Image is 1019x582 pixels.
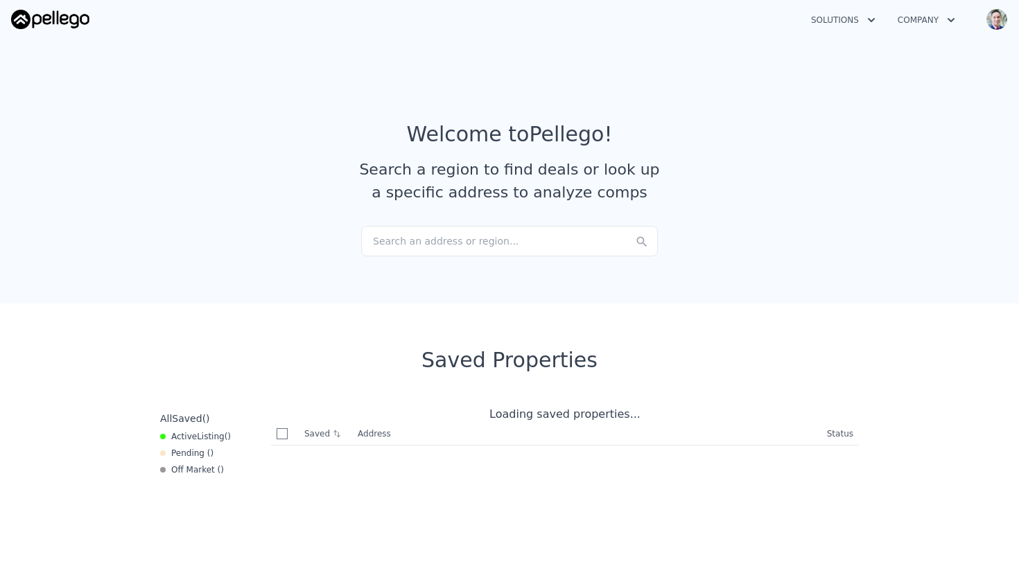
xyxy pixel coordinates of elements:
[160,412,210,425] div: All ( )
[197,432,225,441] span: Listing
[407,122,613,147] div: Welcome to Pellego !
[800,8,887,33] button: Solutions
[821,423,859,446] th: Status
[361,226,658,256] div: Search an address or region...
[155,348,864,373] div: Saved Properties
[171,431,231,442] span: Active ( )
[172,413,202,424] span: Saved
[160,464,224,475] div: Off Market ( )
[299,423,352,445] th: Saved
[352,423,821,446] th: Address
[160,448,214,459] div: Pending ( )
[271,406,859,423] div: Loading saved properties...
[354,158,665,204] div: Search a region to find deals or look up a specific address to analyze comps
[986,8,1008,30] img: avatar
[887,8,966,33] button: Company
[11,10,89,29] img: Pellego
